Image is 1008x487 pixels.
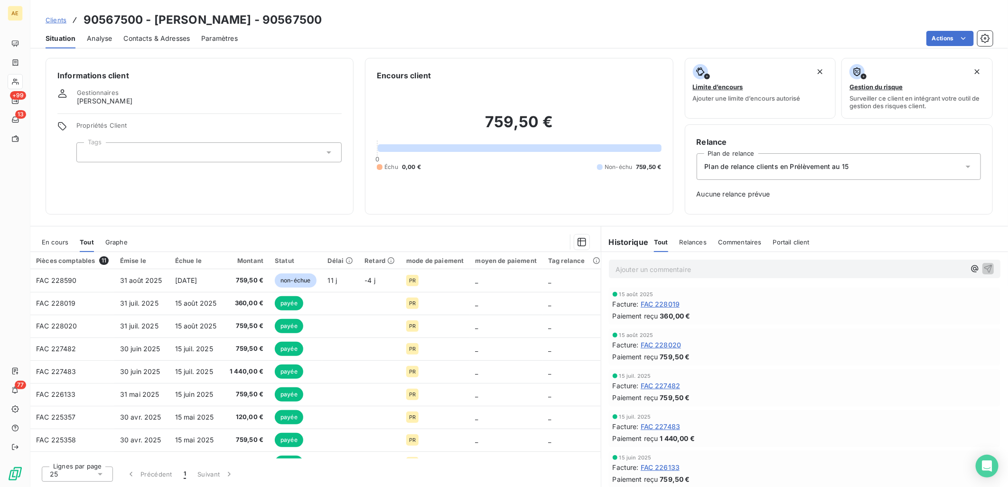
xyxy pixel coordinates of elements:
span: _ [476,367,478,375]
span: 0 [375,155,379,163]
span: FAC 227482 [36,345,76,353]
span: Échu [384,163,398,171]
div: Statut [275,257,316,264]
img: Logo LeanPay [8,466,23,481]
span: Tout [654,238,668,246]
span: Paiement reçu [613,393,658,403]
span: Gestionnaires [77,89,119,96]
span: FAC 228019 [641,299,680,309]
span: 15 juin 2025 [619,455,652,460]
div: moyen de paiement [476,257,537,264]
button: 1 [178,464,192,484]
span: Gestion du risque [849,83,903,91]
span: PR [409,278,416,283]
span: _ [476,345,478,353]
a: Clients [46,15,66,25]
span: Surveiller ce client en intégrant votre outil de gestion des risques client. [849,94,985,110]
span: PR [409,300,416,306]
span: 30 juin 2025 [120,345,160,353]
span: FAC 225358 [36,436,76,444]
span: FAC 227483 [641,421,681,431]
span: Facture : [613,462,639,472]
span: PR [409,346,416,352]
span: payée [275,319,303,333]
div: Émise le [120,257,164,264]
span: +99 [10,91,26,100]
span: PR [409,392,416,397]
span: 15 juil. 2025 [619,414,651,420]
span: 15 août 2025 [619,291,653,297]
span: _ [476,276,478,284]
button: Limite d’encoursAjouter une limite d’encours autorisé [685,58,836,119]
span: 1 [184,469,186,479]
span: PR [409,369,416,375]
span: Facture : [613,421,639,431]
span: _ [548,413,551,421]
span: -4 j [364,276,375,284]
span: 31 juil. 2025 [120,299,159,307]
span: 13 [15,110,26,119]
span: 1 440,00 € [660,433,695,443]
span: _ [476,436,478,444]
span: 31 août 2025 [120,276,162,284]
span: [DATE] [175,276,197,284]
span: 759,50 € [660,393,690,403]
span: Analyse [87,34,112,43]
div: AE [8,6,23,21]
span: Situation [46,34,75,43]
span: Contacts & Adresses [123,34,190,43]
span: 759,50 € [660,352,690,362]
span: Ajouter une limite d’encours autorisé [693,94,801,102]
span: Facture : [613,340,639,350]
button: Précédent [121,464,178,484]
span: FAC 228019 [36,299,76,307]
span: FAC 227482 [641,381,681,391]
span: _ [548,322,551,330]
div: Open Intercom Messenger [976,455,999,478]
span: _ [548,276,551,284]
div: Montant [230,257,264,264]
span: 15 mai 2025 [175,413,214,421]
span: Graphe [105,238,128,246]
span: 1 440,00 € [230,367,264,376]
span: _ [548,436,551,444]
span: payée [275,342,303,356]
span: En cours [42,238,68,246]
span: non-échue [275,273,316,288]
span: Paiement reçu [613,311,658,321]
span: 759,50 € [660,474,690,484]
span: Paiement reçu [613,433,658,443]
h3: 90567500 - [PERSON_NAME] - 90567500 [84,11,322,28]
span: 15 août 2025 [175,322,217,330]
span: 31 juil. 2025 [120,322,159,330]
div: Tag relance [548,257,597,264]
span: PR [409,323,416,329]
button: Actions [926,31,974,46]
h6: Informations client [57,70,342,81]
h6: Relance [697,136,981,148]
span: FAC 226133 [641,462,680,472]
span: 360,00 € [660,311,691,321]
span: payée [275,410,303,424]
span: Aucune relance prévue [697,189,981,199]
span: _ [548,390,551,398]
span: 759,50 € [230,321,264,331]
span: Propriétés Client [76,122,342,135]
span: _ [476,413,478,421]
span: Plan de relance clients en Prélèvement au 15 [705,162,849,171]
span: FAC 226133 [36,390,76,398]
span: [PERSON_NAME] [77,96,132,106]
span: payée [275,365,303,379]
div: Retard [364,257,395,264]
span: Facture : [613,299,639,309]
span: FAC 228020 [641,340,681,350]
span: 25 [50,469,58,479]
span: _ [476,322,478,330]
span: Tout [80,238,94,246]
span: 15 août 2025 [175,299,217,307]
span: _ [548,367,551,375]
span: payée [275,387,303,402]
span: _ [476,299,478,307]
h6: Historique [601,236,649,248]
h2: 759,50 € [377,112,661,141]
